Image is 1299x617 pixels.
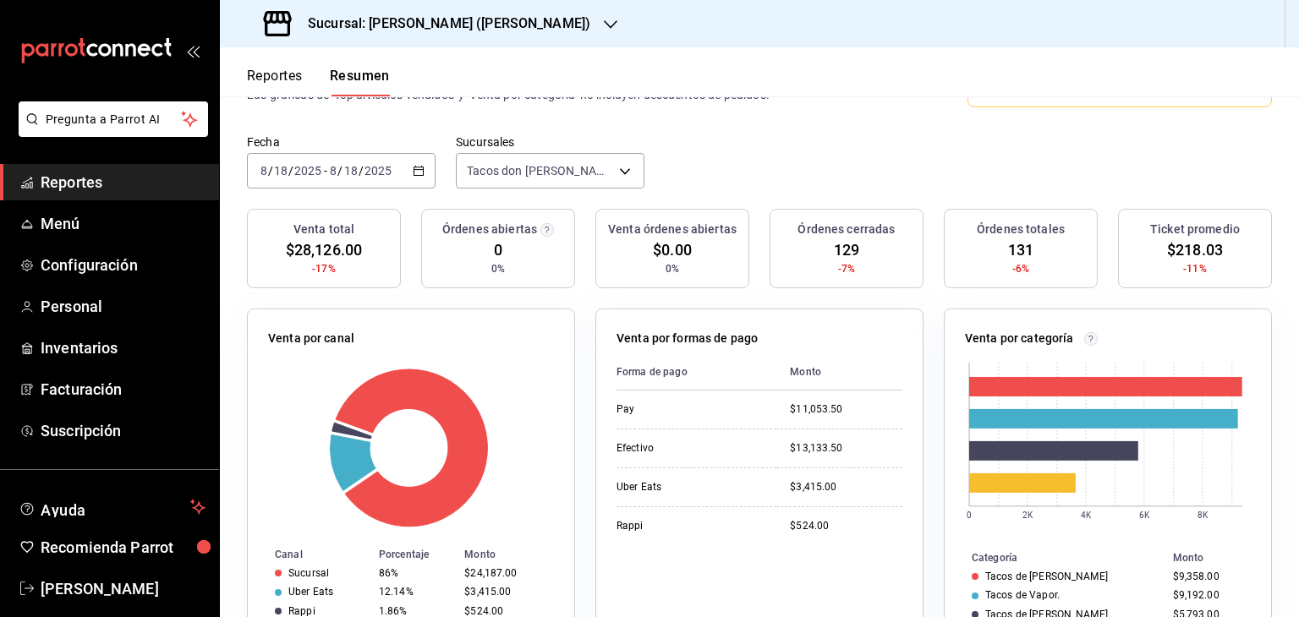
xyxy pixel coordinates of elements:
span: Recomienda Parrot [41,536,206,559]
button: open_drawer_menu [186,44,200,57]
th: Monto [776,354,902,390]
span: / [288,164,293,177]
h3: Órdenes totales [977,221,1065,238]
span: -7% [838,261,855,276]
h3: Venta órdenes abiertas [608,221,737,238]
div: $524.00 [790,519,902,533]
div: Sucursal [288,567,329,579]
span: 0% [491,261,505,276]
span: $0.00 [653,238,692,261]
p: Venta por canal [268,330,354,347]
div: $9,192.00 [1173,589,1244,601]
div: 12.14% [379,586,451,598]
span: 129 [834,238,859,261]
div: navigation tabs [247,68,390,96]
div: Pay [617,402,763,417]
span: $28,126.00 [286,238,362,261]
div: $11,053.50 [790,402,902,417]
text: 4K [1081,511,1092,520]
div: Rappi [288,605,315,617]
div: $9,358.00 [1173,571,1244,582]
div: $524.00 [464,605,547,617]
span: Facturación [41,378,206,401]
a: Pregunta a Parrot AI [12,123,208,140]
th: Porcentaje [372,545,458,564]
span: -11% [1183,261,1207,276]
input: ---- [293,164,322,177]
span: 0% [666,261,679,276]
input: -- [273,164,288,177]
span: / [337,164,343,177]
div: Uber Eats [288,586,333,598]
h3: Ticket promedio [1150,221,1240,238]
input: ---- [364,164,392,177]
h3: Órdenes abiertas [442,221,537,238]
span: / [268,164,273,177]
p: Venta por formas de pago [617,330,758,347]
div: Tacos de Vapor. [985,589,1060,601]
span: Pregunta a Parrot AI [46,111,182,128]
th: Monto [1166,549,1271,567]
th: Canal [248,545,372,564]
h3: Sucursal: [PERSON_NAME] ([PERSON_NAME]) [294,14,590,34]
span: Inventarios [41,336,206,359]
span: -17% [312,261,336,276]
input: -- [260,164,268,177]
h3: Venta total [293,221,354,238]
button: Resumen [330,68,390,96]
h3: Órdenes cerradas [797,221,895,238]
th: Monto [458,545,574,564]
span: 131 [1008,238,1033,261]
span: -6% [1012,261,1029,276]
label: Fecha [247,136,436,148]
span: Ayuda [41,497,184,517]
p: Venta por categoría [965,330,1074,347]
text: 6K [1139,511,1150,520]
span: 0 [494,238,502,261]
text: 2K [1022,511,1033,520]
input: -- [329,164,337,177]
div: Tacos de [PERSON_NAME] [985,571,1108,582]
span: / [359,164,364,177]
div: Efectivo [617,441,763,456]
span: - [324,164,327,177]
div: Rappi [617,519,763,533]
text: 0 [967,511,972,520]
div: $13,133.50 [790,441,902,456]
div: $24,187.00 [464,567,547,579]
input: -- [343,164,359,177]
span: Personal [41,295,206,318]
span: Menú [41,212,206,235]
button: Reportes [247,68,303,96]
span: Tacos don [PERSON_NAME] ([PERSON_NAME]) [467,162,613,179]
span: Reportes [41,171,206,194]
span: [PERSON_NAME] [41,577,206,600]
div: 1.86% [379,605,451,617]
div: 86% [379,567,451,579]
span: Suscripción [41,419,206,442]
th: Forma de pago [617,354,776,390]
span: Configuración [41,254,206,276]
div: Uber Eats [617,480,763,494]
div: $3,415.00 [464,586,547,598]
span: $218.03 [1167,238,1223,261]
div: $3,415.00 [790,480,902,494]
th: Categoría [945,549,1166,567]
label: Sucursales [456,136,644,148]
button: Pregunta a Parrot AI [19,101,208,137]
text: 8K [1198,511,1209,520]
